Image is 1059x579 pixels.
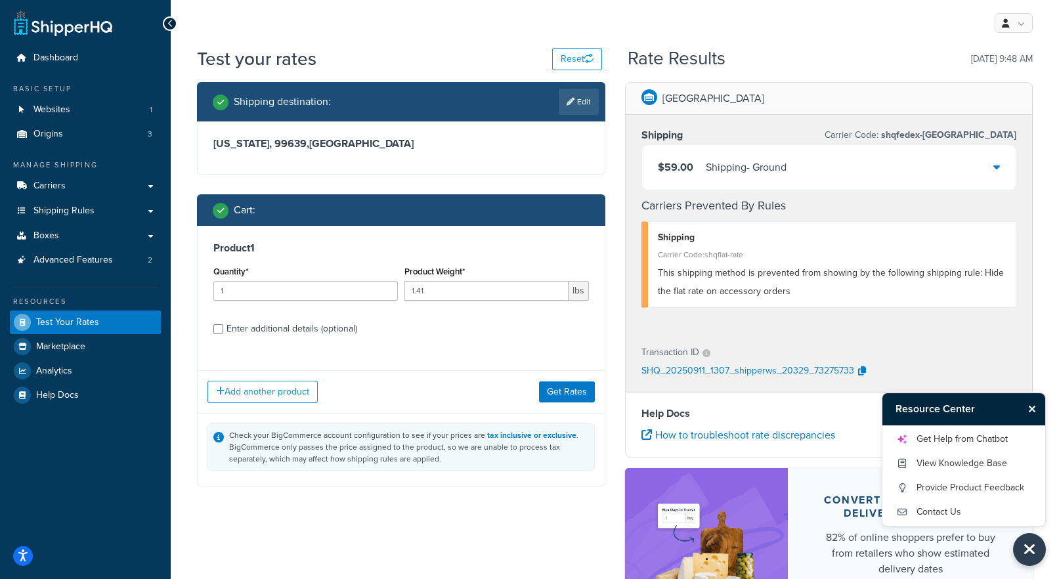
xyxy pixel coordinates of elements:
p: SHQ_20250911_1307_shipperws_20329_73275733 [641,362,854,381]
a: Boxes [10,224,161,248]
div: Basic Setup [10,83,161,95]
a: Websites1 [10,98,161,122]
a: Help Docs [10,383,161,407]
a: Carriers [10,174,161,198]
span: $59.00 [658,160,693,175]
label: Quantity* [213,267,248,276]
input: Enter additional details (optional) [213,324,223,334]
h3: Resource Center [882,393,1022,425]
h2: Rate Results [628,49,725,69]
h4: Help Docs [641,406,1017,421]
span: Marketplace [36,341,85,353]
div: Manage Shipping [10,160,161,171]
button: Get Rates [539,381,595,402]
span: 1 [150,104,152,116]
label: Product Weight* [404,267,465,276]
p: Carrier Code: [825,126,1016,144]
div: Shipping [658,228,1006,247]
div: Check your BigCommerce account configuration to see if your prices are . BigCommerce only passes ... [229,429,589,465]
span: Analytics [36,366,72,377]
div: Convert more carts with delivery date & time [819,494,1001,520]
a: Dashboard [10,46,161,70]
button: Close Resource Center [1013,533,1046,566]
button: Close Resource Center [1022,401,1045,417]
div: Resources [10,296,161,307]
span: Boxes [33,230,59,242]
a: How to troubleshoot rate discrepancies [641,427,835,442]
span: lbs [569,281,589,301]
h4: Carriers Prevented By Rules [641,197,1017,215]
a: Analytics [10,359,161,383]
span: Dashboard [33,53,78,64]
input: 0.0 [213,281,398,301]
h1: Test your rates [197,46,316,72]
span: Test Your Rates [36,317,99,328]
span: Origins [33,129,63,140]
li: Websites [10,98,161,122]
li: Origins [10,122,161,146]
button: Add another product [207,381,318,403]
div: Shipping - Ground [706,158,787,177]
li: Advanced Features [10,248,161,272]
span: Advanced Features [33,255,113,266]
span: 3 [148,129,152,140]
p: [GEOGRAPHIC_DATA] [662,89,764,108]
a: Contact Us [896,502,1032,523]
span: Websites [33,104,70,116]
span: shqfedex-[GEOGRAPHIC_DATA] [878,128,1016,142]
a: Marketplace [10,335,161,358]
span: 2 [148,255,152,266]
a: Get Help from Chatbot [896,429,1032,450]
a: Provide Product Feedback [896,477,1032,498]
span: Help Docs [36,390,79,401]
h2: Cart : [234,204,255,216]
input: 0.00 [404,281,569,301]
div: 82% of online shoppers prefer to buy from retailers who show estimated delivery dates [819,530,1001,577]
a: View Knowledge Base [896,453,1032,474]
a: Shipping Rules [10,199,161,223]
a: tax inclusive or exclusive [487,429,576,441]
p: Transaction ID [641,343,699,362]
h3: Shipping [641,129,683,142]
div: Carrier Code: shqflat-rate [658,246,1006,264]
h3: [US_STATE], 99639 , [GEOGRAPHIC_DATA] [213,137,589,150]
p: [DATE] 9:48 AM [971,50,1033,68]
a: Advanced Features2 [10,248,161,272]
h3: Product 1 [213,242,589,255]
a: Edit [559,89,599,115]
button: Reset [552,48,602,70]
span: Shipping Rules [33,205,95,217]
a: Test Your Rates [10,311,161,334]
span: This shipping method is prevented from showing by the following shipping rule: Hide the flat rate... [658,266,1004,298]
a: Origins3 [10,122,161,146]
h2: Shipping destination : [234,96,331,108]
div: Enter additional details (optional) [227,320,357,338]
span: Carriers [33,181,66,192]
